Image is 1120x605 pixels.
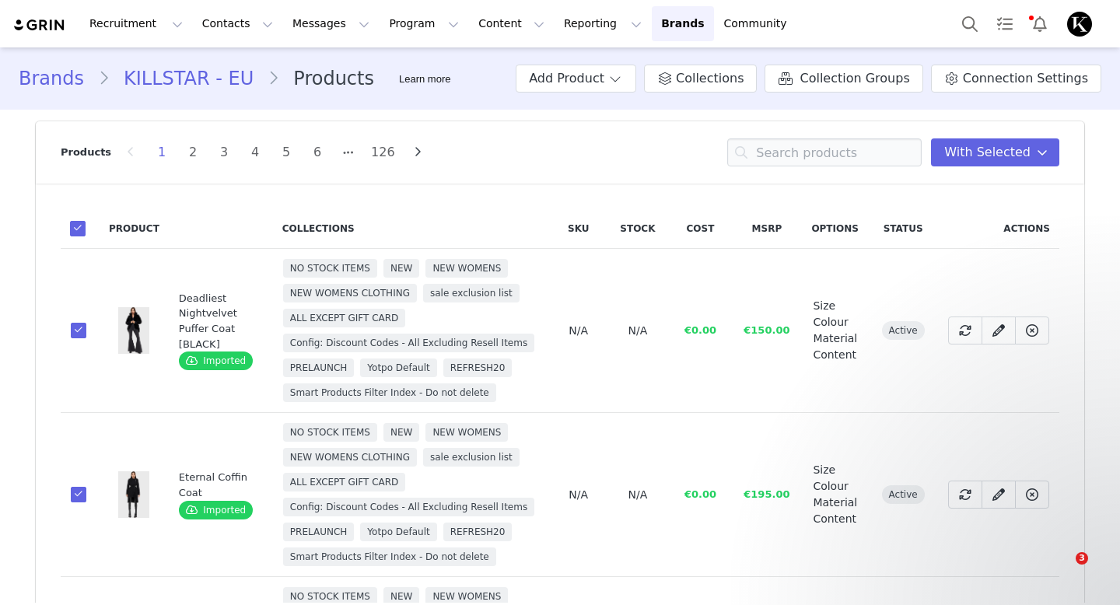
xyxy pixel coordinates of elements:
iframe: Intercom notifications message [793,454,1104,563]
img: DEADLIESTNIGHTVELVETPUFFERCOAT_BLACK_-B.jpg [118,307,149,354]
a: Collections [644,65,757,93]
span: Imported [179,501,253,519]
button: Add Product [516,65,636,93]
span: active [882,321,925,340]
img: f458b524-a42d-4a57-88ec-510b047d501f.jpg [1067,12,1092,37]
span: NEW [383,423,419,442]
li: 4 [243,142,267,163]
th: Product [100,208,169,249]
th: MSRP [731,208,802,249]
span: Smart Products Filter Index - Do not delete [283,383,496,402]
span: REFRESH20 [443,358,513,377]
span: Config: Discount Codes - All Excluding Resell Items [283,498,534,516]
span: Collections [676,69,744,88]
span: PRELAUNCH [283,523,355,541]
div: Deadliest Nightvelvet Puffer Coat [BLACK] [179,291,254,351]
a: Collection Groups [765,65,922,93]
button: Messages [283,6,379,41]
div: Tooltip anchor [396,72,453,87]
th: SKU [551,208,606,249]
th: Collections [273,208,551,249]
li: 5 [275,142,298,163]
button: Program [380,6,468,41]
span: NEW WOMENS [425,423,508,442]
span: N/A [569,488,588,501]
button: Contacts [193,6,282,41]
span: NEW WOMENS CLOTHING [283,448,417,467]
a: Brands [652,6,713,41]
div: Eternal Coffin Coat [179,470,254,500]
div: Size Colour Material Content [813,298,857,363]
button: Search [953,6,987,41]
img: ETERNALCOFFINCOAT-B.jpg [118,471,149,518]
span: Smart Products Filter Index - Do not delete [283,547,496,566]
button: Reporting [555,6,651,41]
span: Connection Settings [963,69,1088,88]
span: NEW WOMENS CLOTHING [283,284,417,302]
p: Products [61,145,111,160]
button: Profile [1058,12,1108,37]
span: NEW WOMENS [425,259,508,278]
li: 2 [181,142,205,163]
a: KILLSTAR - EU [110,65,268,93]
span: N/A [628,488,648,501]
a: Community [715,6,803,41]
span: With Selected [944,143,1031,162]
span: Imported [179,351,253,370]
li: 1 [150,142,173,163]
input: Search products [727,138,922,166]
a: Connection Settings [931,65,1101,93]
span: sale exclusion list [423,448,520,467]
span: NEW [383,259,419,278]
span: Config: Discount Codes - All Excluding Resell Items [283,334,534,352]
span: €0.00 [684,324,716,336]
span: NO STOCK ITEMS [283,259,377,278]
th: Options [802,208,868,249]
span: Collection Groups [800,69,909,88]
span: NO STOCK ITEMS [283,423,377,442]
span: N/A [628,324,648,337]
span: €195.00 [744,488,789,500]
button: Notifications [1023,6,1057,41]
th: Status [868,208,938,249]
img: grin logo [12,18,67,33]
button: With Selected [931,138,1059,166]
a: Brands [19,65,98,93]
span: Yotpo Default [360,523,436,541]
li: 3 [212,142,236,163]
li: 6 [306,142,329,163]
span: 3 [1076,552,1088,565]
iframe: Intercom live chat [1044,552,1081,589]
button: Recruitment [80,6,192,41]
a: Tasks [988,6,1022,41]
span: ALL EXCEPT GIFT CARD [283,309,406,327]
th: Actions [938,208,1059,249]
span: Yotpo Default [360,358,436,377]
span: sale exclusion list [423,284,520,302]
span: €150.00 [744,324,789,336]
th: Stock [606,208,669,249]
span: €0.00 [684,488,716,500]
span: PRELAUNCH [283,358,355,377]
span: REFRESH20 [443,523,513,541]
li: 126 [368,142,398,163]
span: N/A [569,324,588,337]
th: Cost [669,208,731,249]
span: ALL EXCEPT GIFT CARD [283,473,406,491]
button: Content [469,6,554,41]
